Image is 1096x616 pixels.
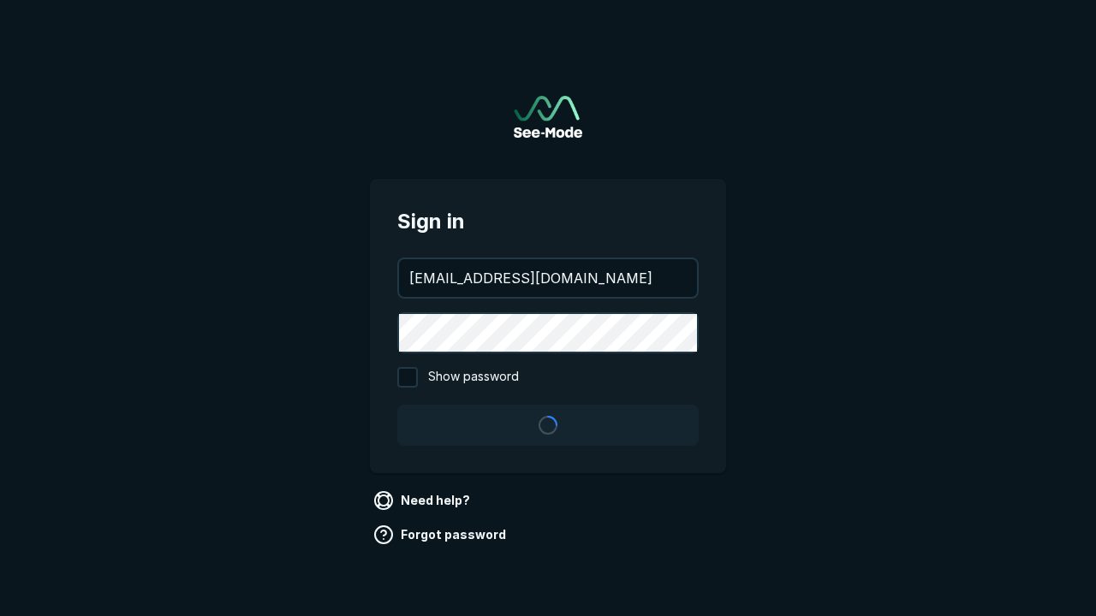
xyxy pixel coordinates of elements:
a: Go to sign in [514,96,582,138]
span: Sign in [397,206,699,237]
a: Need help? [370,487,477,514]
span: Show password [428,367,519,388]
img: See-Mode Logo [514,96,582,138]
a: Forgot password [370,521,513,548]
input: your@email.com [399,259,697,297]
